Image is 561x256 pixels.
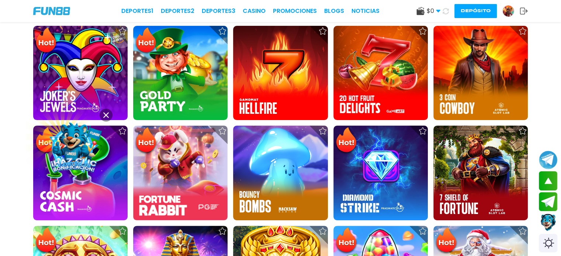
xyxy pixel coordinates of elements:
[334,126,358,155] img: Hot
[539,192,557,211] button: Join telegram
[121,7,153,15] a: Deportes1
[352,7,380,15] a: NOTICIAS
[233,126,328,220] img: Bouncy Bombs 96%
[334,227,358,255] img: Hot
[161,7,194,15] a: Deportes2
[433,126,528,220] img: 7 Shields of Fortune
[33,126,128,220] img: Cosmic Cash
[133,126,228,220] img: Fortune Rabbit
[133,26,228,120] img: Gold Party
[134,126,158,155] img: Hot
[41,112,107,179] img: Image Link
[454,4,497,18] button: Depósito
[34,126,58,155] img: Hot
[33,26,128,120] img: Joker's Jewels
[34,227,58,255] img: Hot
[34,27,58,55] img: Hot
[434,227,458,255] img: Hot
[333,26,428,120] img: 20 Hot Fruit Delights
[539,150,557,169] button: Join telegram channel
[134,27,158,55] img: Hot
[503,6,514,17] img: Avatar
[433,26,528,120] img: 3 Coin Cowboy
[333,126,428,220] img: Diamond Strike
[427,7,440,15] span: $ 0
[502,5,520,17] a: Avatar
[324,7,344,15] a: BLOGS
[273,7,317,15] a: Promociones
[539,171,557,190] button: scroll up
[202,7,235,15] a: Deportes3
[243,7,266,15] a: CASINO
[539,213,557,232] button: Contact customer service
[33,7,70,15] img: Company Logo
[233,26,328,120] img: Hellfire
[539,234,557,252] div: Switch theme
